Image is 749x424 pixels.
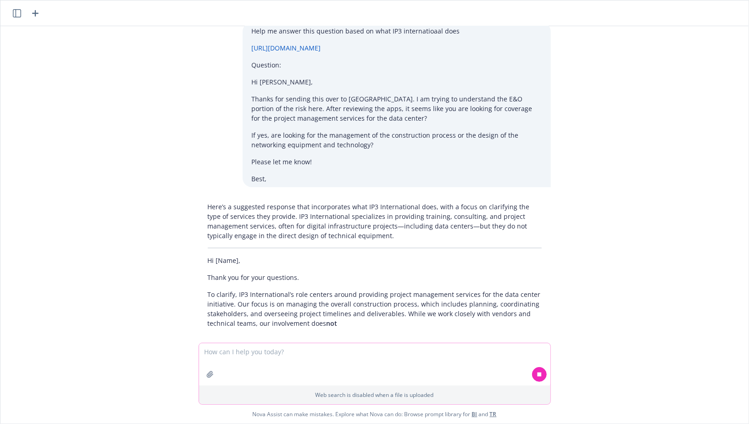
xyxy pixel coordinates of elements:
[252,157,542,167] p: Please let me know!
[252,44,321,52] a: [URL][DOMAIN_NAME]
[252,130,542,150] p: If yes, are looking for the management of the construction process or the design of the networkin...
[4,405,745,424] span: Nova Assist can make mistakes. Explore what Nova can do: Browse prompt library for and
[208,290,542,328] p: To clarify, IP3 International’s role centers around providing project management services for the...
[490,410,497,418] a: TR
[252,77,542,87] p: Hi [PERSON_NAME],
[208,256,542,265] p: Hi [Name],
[252,94,542,123] p: Thanks for sending this over to [GEOGRAPHIC_DATA]. I am trying to understand the E&O portion of t...
[208,273,542,282] p: Thank you for your questions.
[208,202,542,240] p: Here’s a suggested response that incorporates what IP3 International does, with a focus on clarif...
[205,391,545,399] p: Web search is disabled when a file is uploaded
[472,410,477,418] a: BI
[327,319,338,328] span: not
[252,174,542,184] p: Best,
[252,60,542,70] p: Question:
[252,26,542,36] p: Help me answer this question based on what IP3 internatioaal does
